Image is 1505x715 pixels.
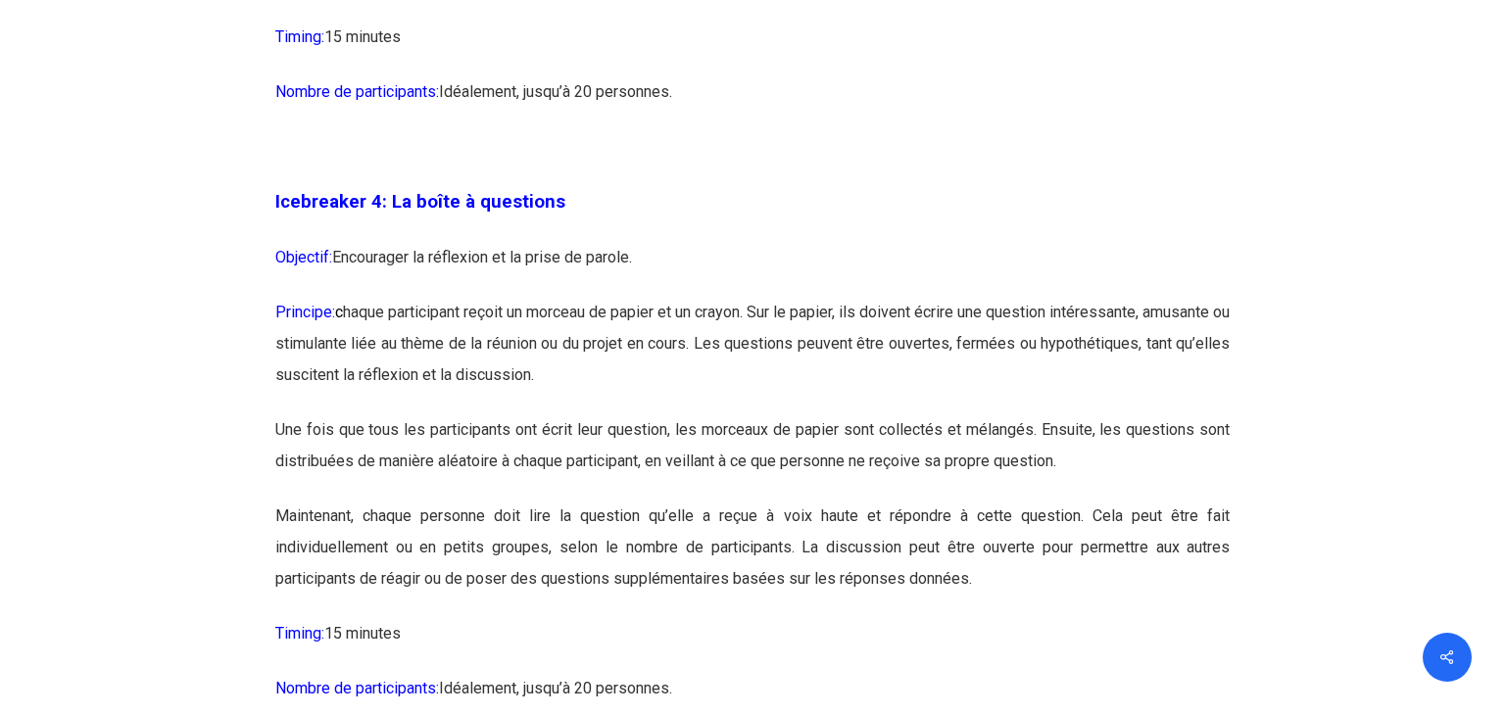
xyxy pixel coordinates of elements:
p: haque participant reçoit un morceau de papier et un crayon. Sur le papier, ils doivent écrire une... [275,297,1231,414]
p: 15 minutes [275,618,1231,673]
p: 15 minutes [275,22,1231,76]
span: c [335,303,343,321]
span: Icebreaker 4: La boîte à questions [275,191,565,213]
span: Principe: [275,303,343,321]
span: Objectif: [275,248,332,266]
span: Timing: [275,27,324,46]
p: Idéalement, jusqu’à 20 personnes. [275,76,1231,131]
p: Maintenant, chaque personne doit lire la question qu’elle a reçue à voix haute et répondre à cett... [275,500,1231,618]
p: Une fois que tous les participants ont écrit leur question, les morceaux de papier sont collectés... [275,414,1231,500]
span: Nombre de participants: [275,82,439,101]
span: Timing: [275,624,324,643]
p: Encourager la réflexion et la prise de parole. [275,242,1231,297]
span: Nombre de participants: [275,679,439,697]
